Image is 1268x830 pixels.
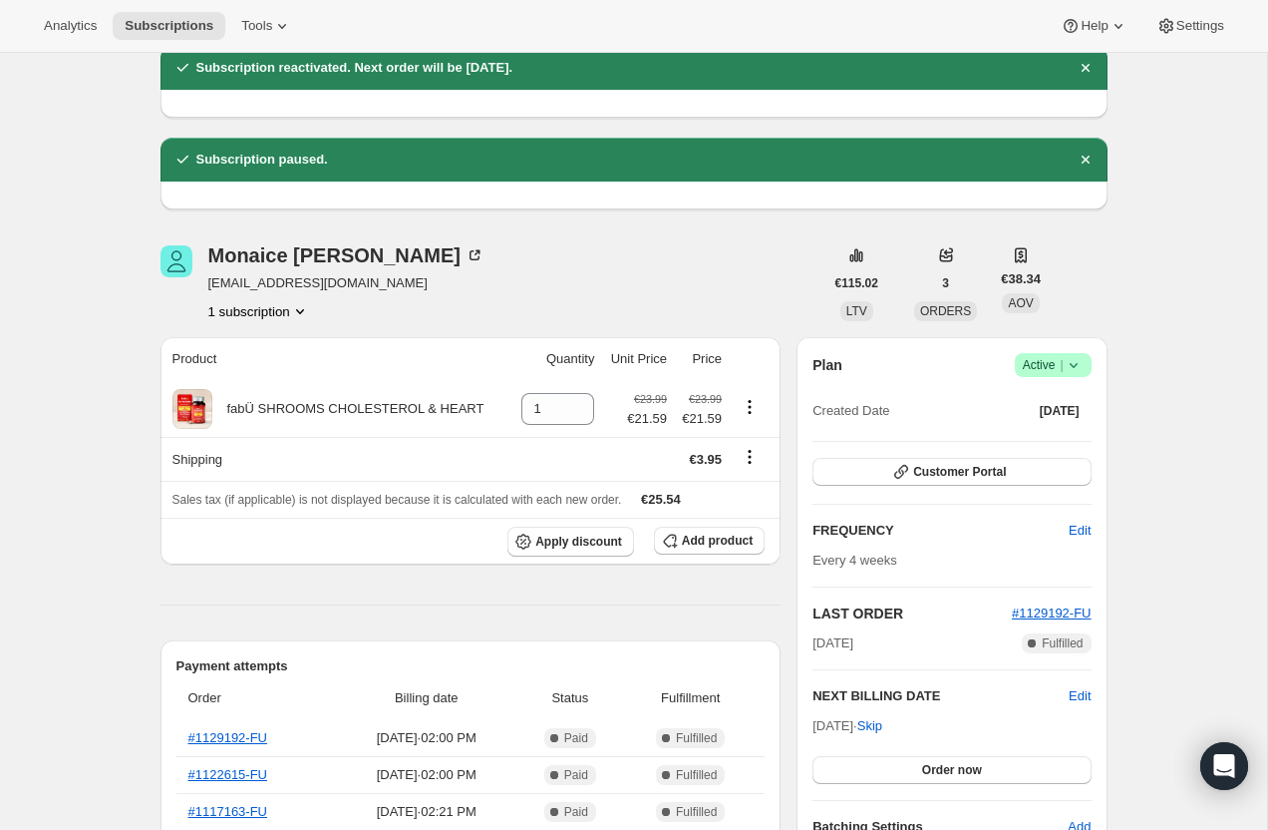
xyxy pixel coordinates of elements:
h2: Subscription paused. [196,150,328,170]
span: €21.59 [627,409,667,429]
span: [DATE] · 02:00 PM [341,765,512,785]
span: Created Date [812,401,889,421]
span: [DATE] · 02:21 PM [341,802,512,822]
button: 3 [930,269,961,297]
button: Dismiss notification [1072,54,1100,82]
span: €115.02 [835,275,878,291]
small: €23.99 [689,393,722,405]
div: Monaice [PERSON_NAME] [208,245,484,265]
h2: Payment attempts [176,656,766,676]
span: Sales tax (if applicable) is not displayed because it is calculated with each new order. [172,493,622,507]
button: Edit [1057,515,1103,547]
span: [DATE] · 02:00 PM [341,728,512,748]
span: LTV [846,304,867,318]
th: Shipping [160,437,511,481]
span: [DATE] · [812,718,882,733]
a: #1129192-FU [188,730,268,745]
span: Tools [241,18,272,34]
button: #1129192-FU [1012,604,1092,623]
th: Unit Price [600,337,673,381]
span: Active [1023,355,1084,375]
span: Status [524,688,617,708]
span: Add product [682,533,753,549]
button: Shipping actions [734,446,766,468]
span: €3.95 [689,452,722,467]
span: Fulfilled [676,767,717,783]
span: Fulfilled [1042,635,1083,651]
th: Product [160,337,511,381]
h2: FREQUENCY [812,521,1069,541]
span: Subscriptions [125,18,213,34]
button: Analytics [32,12,109,40]
span: Paid [564,730,588,746]
span: Fulfilled [676,730,717,746]
h2: Plan [812,355,842,375]
button: Customer Portal [812,458,1091,486]
th: Price [673,337,728,381]
span: €21.59 [679,409,722,429]
button: Help [1049,12,1139,40]
span: [EMAIL_ADDRESS][DOMAIN_NAME] [208,273,484,293]
span: Analytics [44,18,97,34]
a: #1122615-FU [188,767,268,782]
span: Every 4 weeks [812,553,897,568]
button: [DATE] [1028,397,1092,425]
span: 3 [942,275,949,291]
span: ORDERS [920,304,971,318]
span: | [1060,357,1063,373]
button: Edit [1069,686,1091,706]
span: [DATE] [812,633,853,653]
span: Settings [1176,18,1224,34]
span: AOV [1008,296,1033,310]
span: Fulfilled [676,804,717,820]
span: Skip [857,716,882,736]
span: Customer Portal [913,464,1006,480]
h2: LAST ORDER [812,604,1012,623]
div: fabÜ SHROOMS CHOLESTEROL & HEART [212,399,484,419]
span: €25.54 [641,492,681,507]
button: Product actions [208,301,310,321]
span: [DATE] [1040,403,1080,419]
th: Quantity [510,337,600,381]
img: product img [172,389,212,429]
button: Dismiss notification [1072,146,1100,174]
span: Paid [564,804,588,820]
div: Open Intercom Messenger [1200,742,1248,790]
th: Order [176,676,335,720]
span: Order now [922,762,982,778]
button: Settings [1144,12,1236,40]
button: Add product [654,527,765,555]
span: Monaice Ní Fhlatharta [160,245,192,277]
a: #1117163-FU [188,804,268,819]
span: €38.34 [1001,269,1041,289]
button: €115.02 [823,269,890,297]
button: Tools [229,12,304,40]
h2: NEXT BILLING DATE [812,686,1069,706]
h2: Subscription reactivated. Next order will be [DATE]. [196,58,513,78]
span: Apply discount [535,534,622,550]
span: Help [1081,18,1108,34]
button: Subscriptions [113,12,225,40]
span: Edit [1069,521,1091,541]
button: Skip [845,710,894,742]
span: Paid [564,767,588,783]
button: Apply discount [507,527,634,557]
small: €23.99 [634,393,667,405]
span: Fulfillment [628,688,753,708]
a: #1129192-FU [1012,606,1092,621]
span: Billing date [341,688,512,708]
button: Order now [812,756,1091,784]
button: Product actions [734,396,766,418]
